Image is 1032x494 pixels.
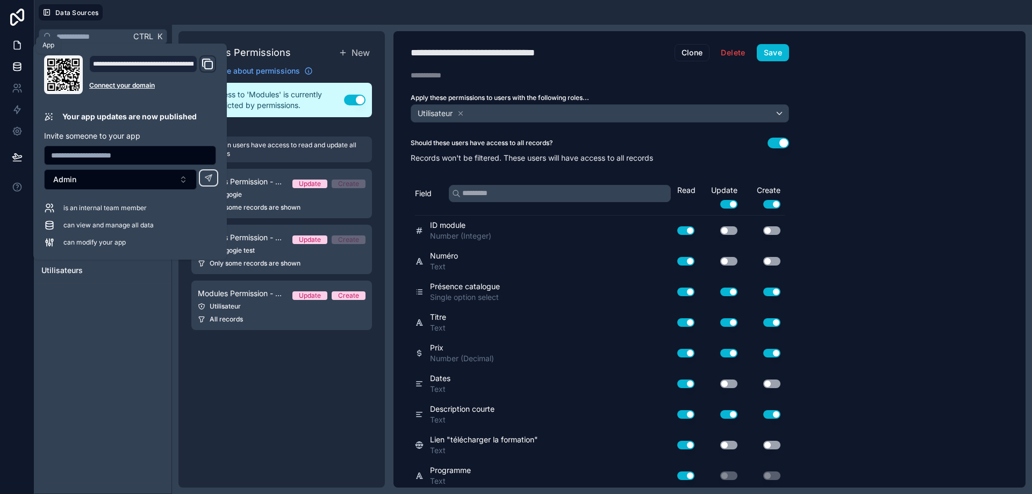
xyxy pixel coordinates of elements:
[212,141,363,158] p: Admin users have access to read and update all tables
[191,45,291,60] h1: Modules Permissions
[675,44,710,61] button: Clone
[191,66,313,76] a: Learn more about permissions
[63,204,147,212] span: is an internal team member
[89,81,216,90] a: Connect your domain
[757,44,789,61] button: Save
[198,176,284,187] span: Modules Permission - Pédagogie
[191,169,372,218] a: Modules Permission - PédagogieUpdateCreatePédagogieOnly some records are shown
[210,315,243,324] span: All records
[336,44,372,61] button: New
[430,250,458,261] span: Numéro
[156,33,163,40] span: K
[411,153,789,163] p: Records won't be filtered. These users will have access to all records
[299,291,321,300] div: Update
[198,232,284,243] span: Modules Permission - Pédagogie test
[714,44,752,61] button: Delete
[415,188,432,199] span: Field
[39,4,103,20] button: Data Sources
[44,131,216,141] p: Invite someone to your app
[430,434,538,445] span: Lien "télécharger la formation"
[63,221,154,230] span: can view and manage all data
[430,231,491,241] span: Number (Integer)
[411,139,553,147] label: Should these users have access to all records?
[699,185,742,209] div: Update
[430,292,500,303] span: Single option select
[63,238,126,247] span: can modify your app
[198,190,365,199] div: Pédagogie
[44,169,197,190] button: Select Button
[742,185,785,209] div: Create
[42,41,54,49] div: App
[430,342,494,353] span: Prix
[430,353,494,364] span: Number (Decimal)
[41,265,83,276] span: Utilisateurs
[37,262,169,279] div: Utilisateurs
[62,111,197,122] p: Your app updates are now published
[338,291,359,300] div: Create
[430,312,446,323] span: Titre
[191,66,300,76] span: Learn more about permissions
[198,246,365,255] div: Pédagogie test
[338,180,359,188] div: Create
[430,414,494,425] span: Text
[191,281,372,330] a: Modules Permission - UtilisateursUpdateCreateUtilisateurAll records
[210,89,344,111] span: Access to 'Modules' is currently restricted by permissions.
[132,30,154,43] span: Ctrl
[430,445,538,456] span: Text
[430,476,471,486] span: Text
[430,404,494,414] span: Description courte
[430,384,450,395] span: Text
[430,373,450,384] span: Dates
[299,235,321,244] div: Update
[430,261,458,272] span: Text
[411,94,789,102] label: Apply these permissions to users with the following roles...
[430,323,446,333] span: Text
[299,180,321,188] div: Update
[418,108,453,119] span: Utilisateur
[411,104,789,123] button: Utilisateur
[41,265,143,276] a: Utilisateurs
[53,174,76,185] span: Admin
[352,46,370,59] span: New
[198,302,365,311] div: Utilisateur
[210,259,300,268] span: Only some records are shown
[430,465,471,476] span: Programme
[338,235,359,244] div: Create
[55,9,99,17] span: Data Sources
[210,203,300,212] span: Only some records are shown
[430,281,500,292] span: Présence catalogue
[198,288,284,299] span: Modules Permission - Utilisateurs
[430,220,491,231] span: ID module
[89,55,216,94] div: Domain and Custom Link
[191,225,372,274] a: Modules Permission - Pédagogie testUpdateCreatePédagogie testOnly some records are shown
[677,185,699,196] div: Read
